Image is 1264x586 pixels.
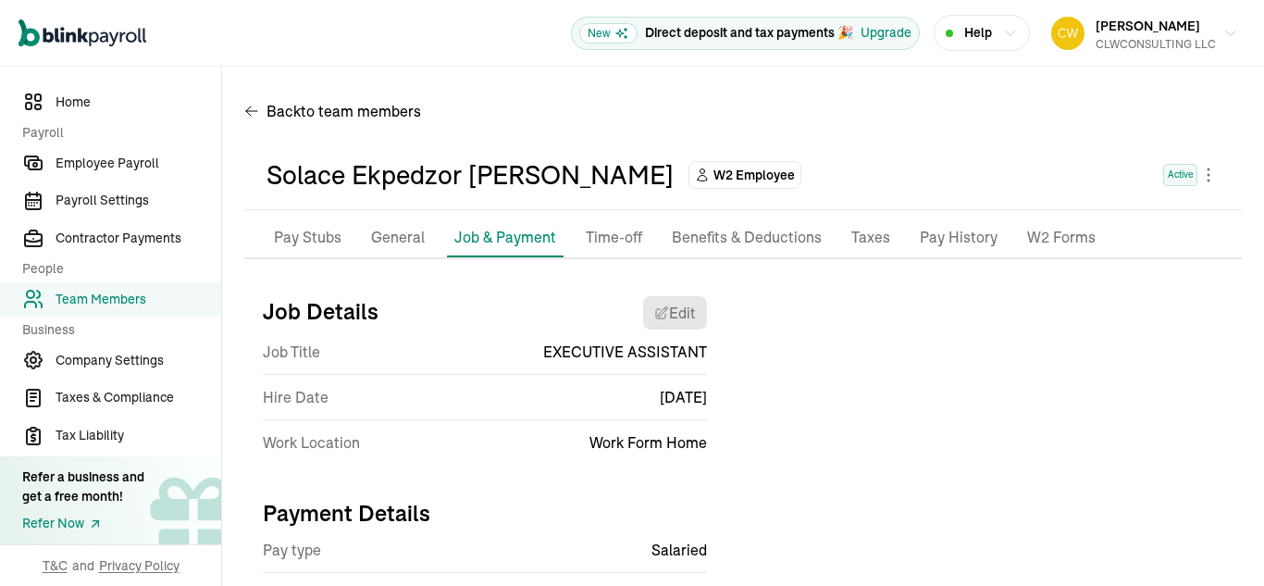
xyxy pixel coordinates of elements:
[263,498,707,528] h3: Payment Details
[861,23,911,43] button: Upgrade
[1096,18,1200,34] span: [PERSON_NAME]
[56,191,221,210] span: Payroll Settings
[713,166,795,184] span: W2 Employee
[56,154,221,173] span: Employee Payroll
[651,539,707,561] span: Salaried
[22,259,210,279] span: People
[589,431,707,454] span: Work Form Home
[1171,497,1264,586] iframe: To enrich screen reader interactions, please activate Accessibility in Grammarly extension settings
[263,341,320,363] span: Job Title
[672,226,822,250] p: Benefits & Deductions
[56,426,221,445] span: Tax Liability
[274,226,341,250] p: Pay Stubs
[920,226,998,250] p: Pay History
[19,6,146,60] nav: Global
[263,296,378,330] h3: Job Details
[645,23,853,43] p: Direct deposit and tax payments 🎉
[301,100,421,122] span: to team members
[1096,36,1216,53] div: CLWCONSULTING LLC
[586,226,642,250] p: Time-off
[22,468,144,506] div: Refer a business and get a free month!
[43,556,68,575] span: T&C
[579,23,638,44] span: New
[56,388,221,407] span: Taxes & Compliance
[22,514,144,533] a: Refer Now
[244,89,421,133] button: Backto team members
[454,226,556,248] p: Job & Payment
[56,351,221,370] span: Company Settings
[266,100,421,122] span: Back
[1027,226,1096,250] p: W2 Forms
[263,386,328,408] span: Hire Date
[22,320,210,340] span: Business
[851,226,890,250] p: Taxes
[266,156,674,194] div: Solace Ekpedzor [PERSON_NAME]
[263,539,321,561] span: Pay type
[1044,10,1245,56] button: [PERSON_NAME]CLWCONSULTING LLC
[56,93,221,112] span: Home
[964,23,992,43] span: Help
[263,431,360,454] span: Work Location
[371,226,425,250] p: General
[1163,164,1197,186] span: Active
[56,290,221,309] span: Team Members
[1171,497,1264,586] div: Chat Widget
[99,556,180,575] span: Privacy Policy
[543,341,707,363] span: EXECUTIVE ASSISTANT
[934,15,1030,51] button: Help
[56,229,221,248] span: Contractor Payments
[22,123,210,143] span: Payroll
[643,296,707,330] button: Edit
[660,386,707,408] span: [DATE]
